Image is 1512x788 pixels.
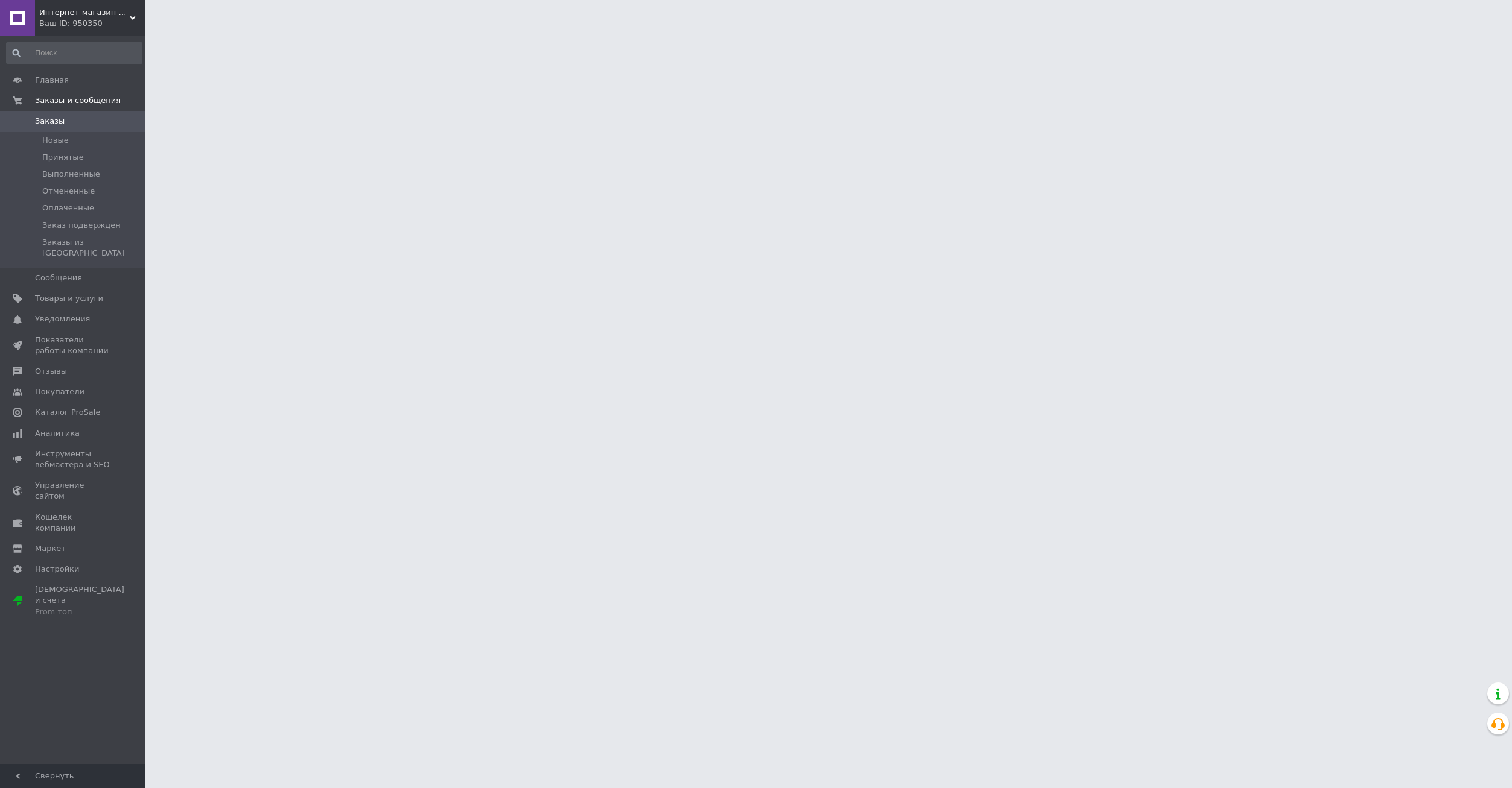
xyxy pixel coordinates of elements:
span: Отмененные [42,186,95,197]
span: Выполненные [42,169,100,180]
span: Главная [35,75,69,86]
input: Поиск [6,42,142,64]
span: Аналитика [35,428,80,439]
span: Отзывы [35,366,67,377]
span: Интернет-магазин «Finetyres» [39,7,130,18]
span: [DEMOGRAPHIC_DATA] и счета [35,584,124,617]
span: Маркет [35,543,66,554]
span: Сообщения [35,273,82,283]
span: Заказ подвержден [42,220,121,231]
span: Кошелек компании [35,512,112,534]
span: Каталог ProSale [35,407,100,418]
span: Показатели работы компании [35,335,112,356]
span: Инструменты вебмастера и SEO [35,449,112,470]
span: Товары и услуги [35,293,103,304]
span: Оплаченные [42,203,94,213]
span: Заказы из [GEOGRAPHIC_DATA] [42,237,141,259]
span: Новые [42,135,69,146]
span: Покупатели [35,386,84,397]
span: Настройки [35,564,79,575]
span: Уведомления [35,314,90,324]
span: Заказы [35,116,65,127]
span: Принятые [42,152,84,163]
span: Заказы и сообщения [35,95,121,106]
span: Управление сайтом [35,480,112,502]
div: Prom топ [35,607,124,617]
div: Ваш ID: 950350 [39,18,145,29]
